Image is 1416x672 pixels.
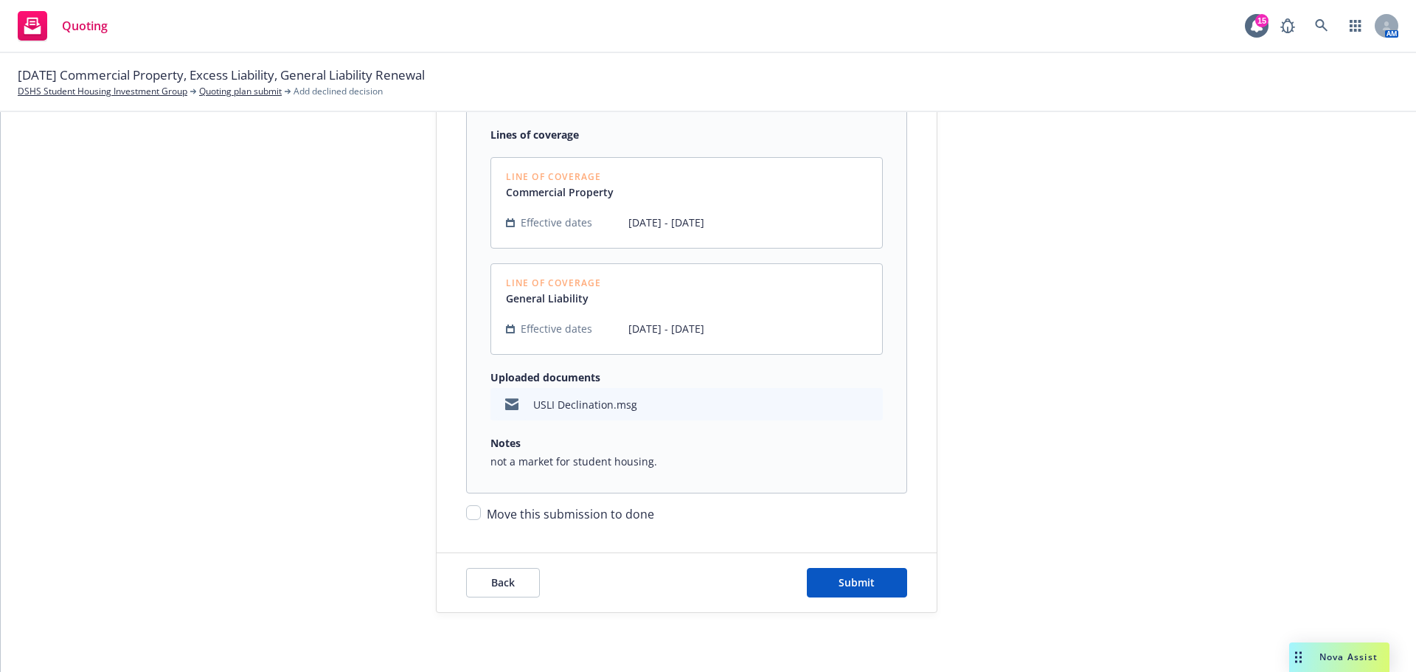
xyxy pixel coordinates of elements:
[12,5,114,46] a: Quoting
[864,395,877,413] button: preview file
[533,397,637,412] div: USLI Declination.msg
[199,85,282,98] a: Quoting plan submit
[487,506,654,522] span: Move this submission to done
[1319,651,1378,663] span: Nova Assist
[62,20,108,32] span: Quoting
[1307,11,1336,41] a: Search
[491,575,515,589] span: Back
[506,291,602,306] a: General Liability
[506,173,625,181] span: Line of Coverage
[490,128,579,142] strong: Lines of coverage
[521,215,592,230] span: Effective dates
[1255,14,1268,27] div: 15
[807,568,907,597] button: Submit
[466,568,540,597] button: Back
[1273,11,1302,41] a: Report a Bug
[839,575,875,589] span: Submit
[1341,11,1370,41] a: Switch app
[628,321,867,336] span: [DATE] - [DATE]
[506,184,625,200] a: Commercial Property
[521,321,592,336] span: Effective dates
[1289,642,1308,672] div: Drag to move
[628,215,867,230] span: [DATE] - [DATE]
[294,85,383,98] span: Add declined decision
[490,436,521,450] strong: Notes
[18,66,425,85] span: [DATE] Commercial Property, Excess Liability, General Liability Renewal
[1289,642,1389,672] button: Nova Assist
[506,279,602,288] span: Line of Coverage
[840,395,852,413] button: download file
[18,85,187,98] a: DSHS Student Housing Investment Group
[490,454,883,469] span: not a market for student housing.
[490,370,600,384] strong: Uploaded documents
